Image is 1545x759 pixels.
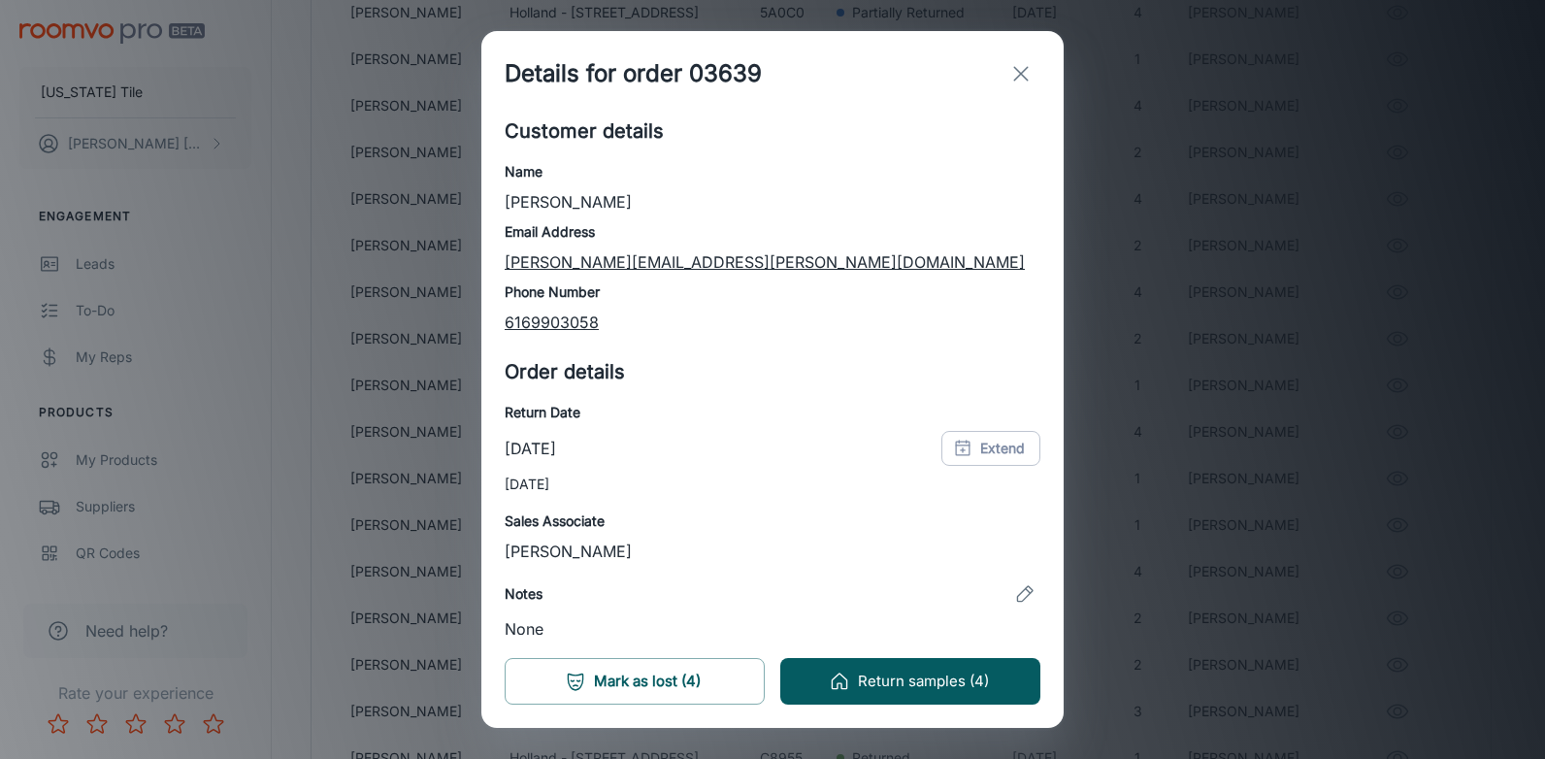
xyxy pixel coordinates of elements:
[505,190,1040,214] p: [PERSON_NAME]
[505,357,1040,386] h5: Order details
[505,161,1040,182] h6: Name
[780,658,1040,705] button: Return samples (4)
[1002,54,1040,93] button: exit
[505,221,1040,243] h6: Email Address
[505,540,1040,563] p: [PERSON_NAME]
[505,56,762,91] h1: Details for order 03639
[505,313,599,332] a: 6169903058
[505,658,765,705] button: Mark as lost (4)
[505,617,1040,641] p: None
[941,431,1040,466] button: Extend
[505,437,556,460] p: [DATE]
[505,402,1040,423] h6: Return Date
[505,583,542,605] h6: Notes
[505,116,1040,146] h5: Customer details
[505,474,1040,495] p: [DATE]
[505,511,1040,532] h6: Sales Associate
[505,281,1040,303] h6: Phone Number
[505,252,1025,272] a: [PERSON_NAME][EMAIL_ADDRESS][PERSON_NAME][DOMAIN_NAME]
